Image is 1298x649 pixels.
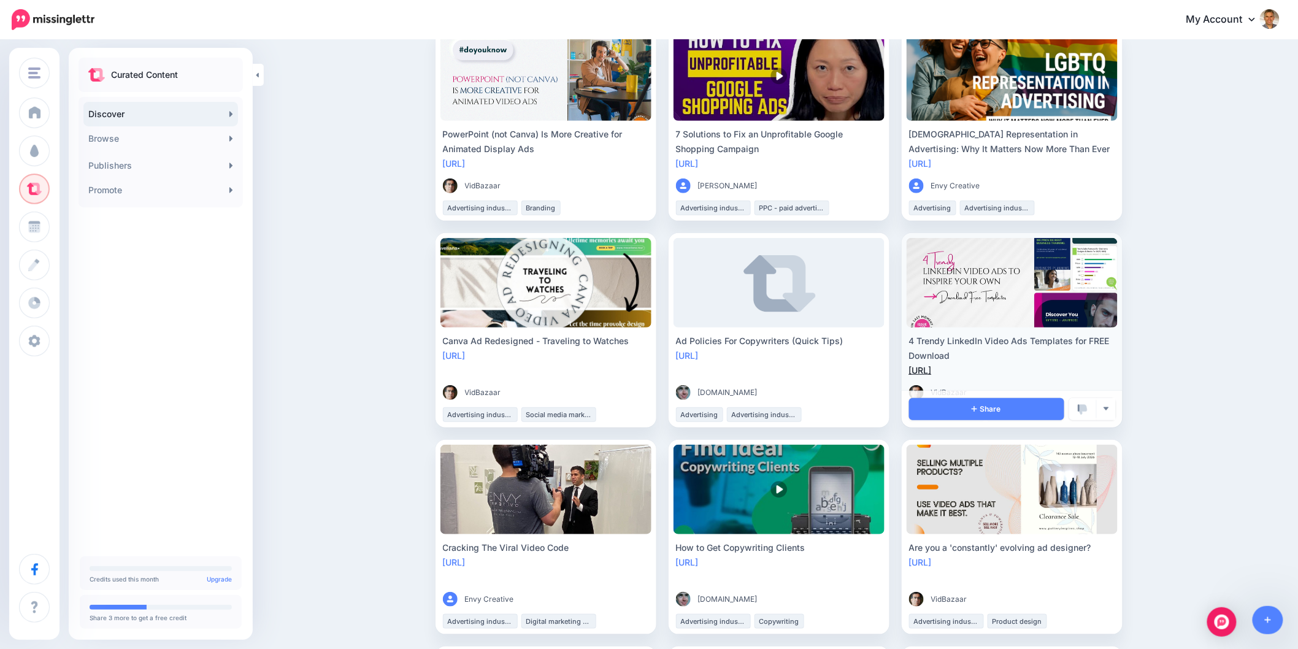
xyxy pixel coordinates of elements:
[676,557,699,567] a: [URL]
[443,407,518,422] li: Advertising industry
[698,593,758,605] span: [DOMAIN_NAME]
[698,180,758,192] span: [PERSON_NAME]
[83,178,238,202] a: Promote
[909,614,984,629] li: Advertising industry
[676,407,723,422] li: Advertising
[676,614,751,629] li: Advertising industry
[909,127,1115,156] div: [DEMOGRAPHIC_DATA] Representation in Advertising: Why It Matters Now More Than Ever
[909,557,932,567] a: [URL]
[676,592,691,607] img: 53533197_358021295045294_6740573755115831296_n-bsa87036_thumb.jpg
[770,481,788,498] img: play-circle-overlay.png
[465,386,501,399] span: VidBazaar
[443,540,649,555] div: Cracking The Viral Video Code
[443,592,458,607] img: user_default_image.png
[909,385,924,400] img: LHBQ8MOBHETPZGJB7YAYGB13X4M2P34D_thumb.jpg
[1174,5,1280,35] a: My Account
[676,179,691,193] img: user_default_image.png
[676,334,882,348] div: Ad Policies For Copywriters (Quick Tips)
[676,127,882,156] div: 7 Solutions to Fix an Unprofitable Google Shopping Campaign
[83,102,238,126] a: Discover
[909,201,956,215] li: Advertising
[88,68,105,82] img: curate.png
[1078,404,1088,415] img: thumbs-down-grey.png
[755,614,804,629] li: Copywriting
[727,407,802,422] li: Advertising industry
[83,126,238,151] a: Browse
[972,405,1001,413] span: Share
[465,593,514,605] span: Envy Creative
[521,407,596,422] li: Social media marketing
[443,350,466,361] a: [URL]
[521,614,596,629] li: Digital marketing strategy
[770,67,788,85] img: play-circle-overlay.png
[676,350,699,361] a: [URL]
[443,334,649,348] div: Canva Ad Redesigned - Traveling to Watches
[465,180,501,192] span: VidBazaar
[443,557,466,567] a: [URL]
[12,9,94,30] img: Missinglettr
[909,334,1115,363] div: 4 Trendy LinkedIn Video Ads Templates for FREE Download
[1103,405,1110,412] img: arrow-down-grey.png
[28,67,40,79] img: menu.png
[111,67,178,82] p: Curated Content
[521,201,561,215] li: Branding
[755,201,829,215] li: PPC - paid advertising
[698,386,758,399] span: [DOMAIN_NAME]
[443,158,466,169] a: [URL]
[931,180,980,192] span: Envy Creative
[676,385,691,400] img: 53533197_358021295045294_6740573755115831296_n-bsa87036_thumb.jpg
[443,385,458,400] img: LHBQ8MOBHETPZGJB7YAYGB13X4M2P34D_thumb.jpg
[931,386,967,399] span: VidBazaar
[443,179,458,193] img: LHBQ8MOBHETPZGJB7YAYGB13X4M2P34D_thumb.jpg
[909,365,932,375] a: [URL]
[960,201,1035,215] li: Advertising industry
[676,201,751,215] li: Advertising industry
[988,614,1047,629] li: Product design
[909,158,932,169] a: [URL]
[676,158,699,169] a: [URL]
[909,179,924,193] img: user_default_image.png
[909,398,1064,420] a: Share
[931,593,967,605] span: VidBazaar
[1207,607,1237,637] div: Open Intercom Messenger
[83,153,238,178] a: Publishers
[676,540,882,555] div: How to Get Copywriting Clients
[443,201,518,215] li: Advertising industry
[909,592,924,607] img: LHBQ8MOBHETPZGJB7YAYGB13X4M2P34D_thumb.jpg
[909,540,1115,555] div: Are you a 'constantly' evolving ad designer?
[443,127,649,156] div: PowerPoint (not Canva) Is More Creative for Animated Display Ads
[443,614,518,629] li: Advertising industry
